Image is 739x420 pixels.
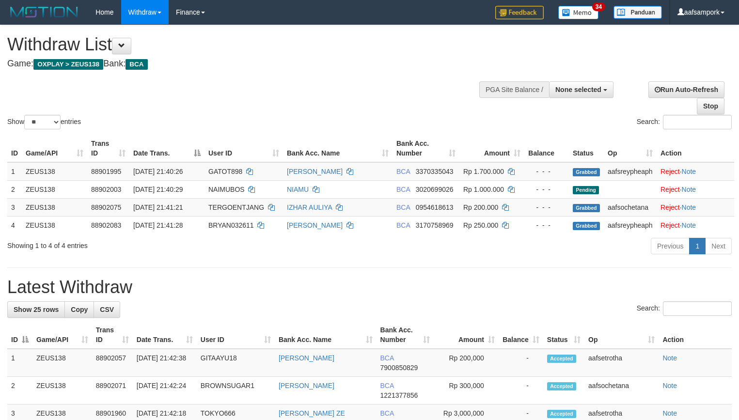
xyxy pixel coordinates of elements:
[126,59,147,70] span: BCA
[604,162,657,181] td: aafsreypheaph
[573,204,600,212] span: Grabbed
[7,216,22,234] td: 4
[24,115,61,129] select: Showentries
[279,409,345,417] a: [PERSON_NAME] ZE
[133,321,197,349] th: Date Trans.: activate to sort column ascending
[393,135,459,162] th: Bank Acc. Number: activate to sort column ascending
[129,135,204,162] th: Date Trans.: activate to sort column descending
[697,98,724,114] a: Stop
[705,238,732,254] a: Next
[91,221,121,229] span: 88902083
[22,135,87,162] th: Game/API: activate to sort column ascending
[569,135,604,162] th: Status
[92,321,133,349] th: Trans ID: activate to sort column ascending
[380,391,418,399] span: Copy 1221377856 to clipboard
[660,186,680,193] a: Reject
[91,203,121,211] span: 88902075
[662,409,677,417] a: Note
[604,198,657,216] td: aafsochetana
[100,306,114,313] span: CSV
[604,135,657,162] th: Op: activate to sort column ascending
[71,306,88,313] span: Copy
[208,186,245,193] span: NAIMUBOS
[479,81,549,98] div: PGA Site Balance /
[197,321,275,349] th: User ID: activate to sort column ascending
[499,321,543,349] th: Balance: activate to sort column ascending
[434,321,499,349] th: Amount: activate to sort column ascending
[287,168,343,175] a: [PERSON_NAME]
[197,349,275,377] td: GITAAYU18
[651,238,690,254] a: Previous
[7,198,22,216] td: 3
[7,162,22,181] td: 1
[91,186,121,193] span: 88902003
[682,168,696,175] a: Note
[197,377,275,404] td: BROWNSUGAR1
[660,168,680,175] a: Reject
[396,221,410,229] span: BCA
[495,6,544,19] img: Feedback.jpg
[524,135,569,162] th: Balance
[528,220,565,230] div: - - -
[657,162,734,181] td: ·
[463,186,504,193] span: Rp 1.000.000
[416,186,454,193] span: Copy 3020699026 to clipboard
[380,354,394,362] span: BCA
[547,410,576,418] span: Accepted
[499,377,543,404] td: -
[92,377,133,404] td: 88902071
[7,5,81,19] img: MOTION_logo.png
[396,168,410,175] span: BCA
[7,321,32,349] th: ID: activate to sort column descending
[463,221,498,229] span: Rp 250.000
[22,216,87,234] td: ZEUS138
[208,203,264,211] span: TERGOENTJANG
[659,321,732,349] th: Action
[133,168,183,175] span: [DATE] 21:40:26
[92,349,133,377] td: 88902057
[543,321,584,349] th: Status: activate to sort column ascending
[133,203,183,211] span: [DATE] 21:41:21
[287,186,309,193] a: NIAMU
[555,86,601,93] span: None selected
[613,6,662,19] img: panduan.png
[22,198,87,216] td: ZEUS138
[528,185,565,194] div: - - -
[648,81,724,98] a: Run Auto-Refresh
[657,198,734,216] td: ·
[662,382,677,389] a: Note
[689,238,706,254] a: 1
[7,349,32,377] td: 1
[528,202,565,212] div: - - -
[7,35,483,54] h1: Withdraw List
[434,349,499,377] td: Rp 200,000
[380,409,394,417] span: BCA
[459,135,524,162] th: Amount: activate to sort column ascending
[91,168,121,175] span: 88901995
[396,203,410,211] span: BCA
[32,377,92,404] td: ZEUS138
[94,301,120,318] a: CSV
[434,377,499,404] td: Rp 300,000
[7,135,22,162] th: ID
[377,321,434,349] th: Bank Acc. Number: activate to sort column ascending
[275,321,377,349] th: Bank Acc. Name: activate to sort column ascending
[87,135,129,162] th: Trans ID: activate to sort column ascending
[7,180,22,198] td: 2
[283,135,393,162] th: Bank Acc. Name: activate to sort column ascending
[208,168,242,175] span: GATOT898
[660,221,680,229] a: Reject
[573,186,599,194] span: Pending
[22,162,87,181] td: ZEUS138
[7,237,300,250] div: Showing 1 to 4 of 4 entries
[133,186,183,193] span: [DATE] 21:40:29
[463,168,504,175] span: Rp 1.700.000
[416,203,454,211] span: Copy 0954618613 to clipboard
[637,301,732,316] label: Search:
[637,115,732,129] label: Search:
[663,301,732,316] input: Search:
[528,167,565,176] div: - - -
[663,115,732,129] input: Search:
[22,180,87,198] td: ZEUS138
[657,135,734,162] th: Action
